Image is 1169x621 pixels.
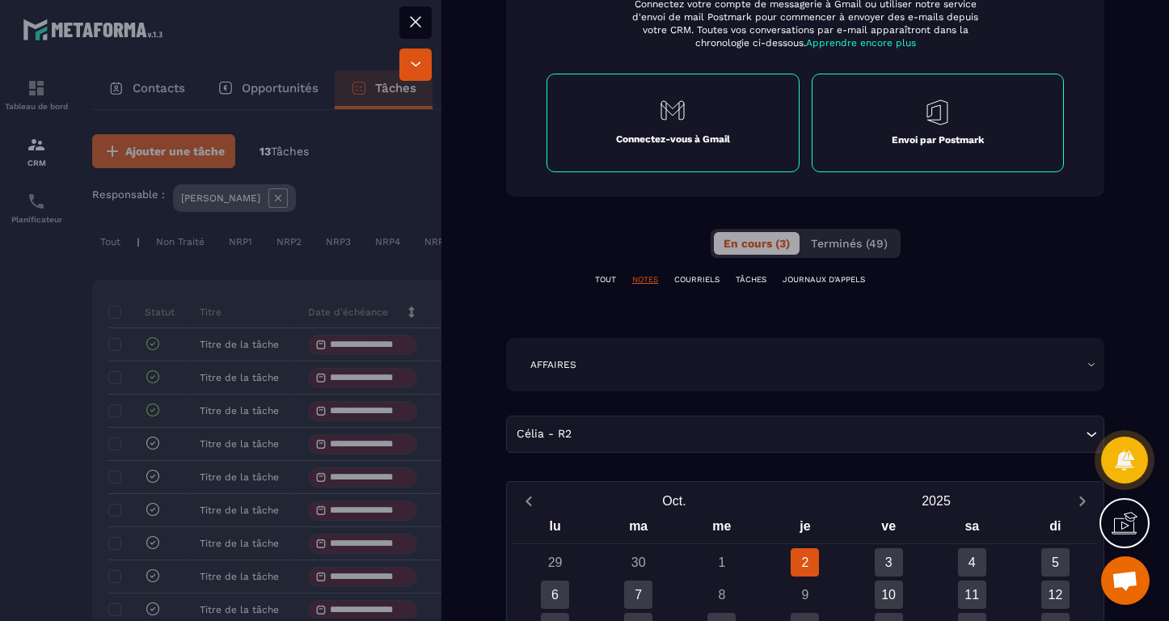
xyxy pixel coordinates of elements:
[1041,581,1070,609] div: 12
[958,581,986,609] div: 11
[1014,515,1097,543] div: di
[736,274,766,285] p: TÂCHES
[791,581,819,609] div: 9
[958,548,986,577] div: 4
[541,548,569,577] div: 29
[1067,490,1097,512] button: Next month
[597,515,680,543] div: ma
[714,232,800,255] button: En cours (3)
[875,581,903,609] div: 10
[632,274,658,285] p: NOTES
[1041,548,1070,577] div: 5
[811,237,888,250] span: Terminés (49)
[543,487,805,515] button: Open months overlay
[616,133,730,146] p: Connectez-vous à Gmail
[541,581,569,609] div: 6
[575,425,1082,443] input: Search for option
[674,274,720,285] p: COURRIELS
[931,515,1014,543] div: sa
[506,416,1104,453] div: Search for option
[624,548,652,577] div: 30
[624,581,652,609] div: 7
[847,515,931,543] div: ve
[707,548,736,577] div: 1
[875,548,903,577] div: 3
[513,425,575,443] span: Célia - R2
[892,133,984,146] p: Envoi par Postmark
[595,274,616,285] p: TOUT
[707,581,736,609] div: 8
[513,490,543,512] button: Previous month
[801,232,897,255] button: Terminés (49)
[680,515,763,543] div: me
[724,237,790,250] span: En cours (3)
[805,487,1067,515] button: Open years overlay
[513,515,597,543] div: lu
[763,515,846,543] div: je
[791,548,819,577] div: 2
[783,274,865,285] p: JOURNAUX D'APPELS
[1101,556,1150,605] div: Ouvrir le chat
[530,358,576,371] p: AFFAIRES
